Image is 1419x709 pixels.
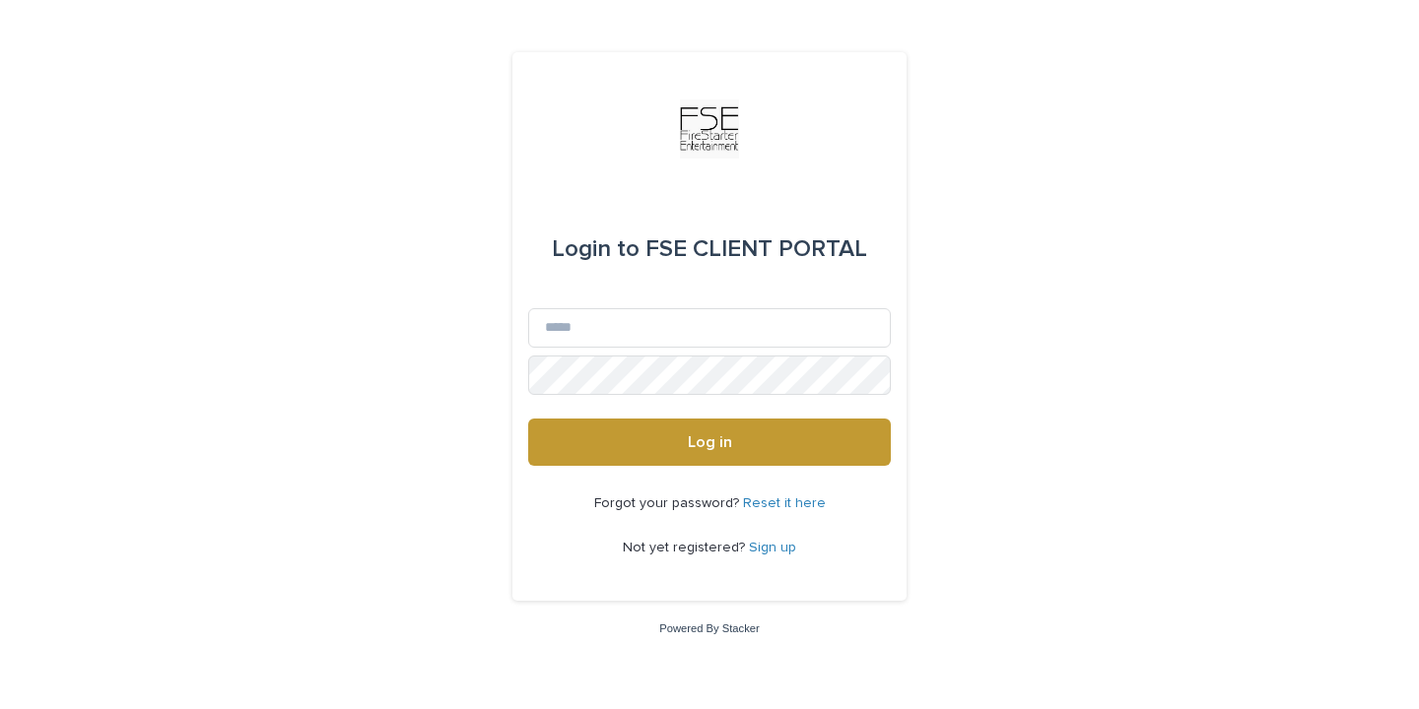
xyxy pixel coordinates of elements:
[688,434,732,450] span: Log in
[528,419,891,466] button: Log in
[680,99,739,159] img: Km9EesSdRbS9ajqhBzyo
[659,622,759,634] a: Powered By Stacker
[552,237,640,261] span: Login to
[743,496,826,510] a: Reset it here
[749,541,796,554] a: Sign up
[594,496,743,510] span: Forgot your password?
[552,222,867,277] div: FSE CLIENT PORTAL
[623,541,749,554] span: Not yet registered?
